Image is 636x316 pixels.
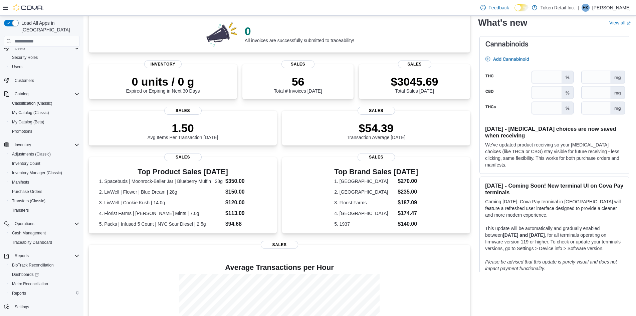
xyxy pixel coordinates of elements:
[9,261,79,269] span: BioTrack Reconciliation
[12,220,79,228] span: Operations
[7,270,82,279] a: Dashboards
[12,77,37,85] a: Customers
[1,251,82,260] button: Reports
[358,107,395,115] span: Sales
[225,199,266,207] dd: $120.00
[514,4,528,11] input: Dark Mode
[9,229,79,237] span: Cash Management
[99,189,223,195] dt: 2. LivWell | Flower | Blue Dream | 28g
[9,127,79,135] span: Promotions
[9,169,65,177] a: Inventory Manager (Classic)
[9,63,25,71] a: Users
[1,43,82,53] button: Users
[398,60,431,68] span: Sales
[9,229,48,237] a: Cash Management
[485,141,624,168] p: We've updated product receiving so your [MEDICAL_DATA] choices (like THCa or CBG) stay visible fo...
[7,178,82,187] button: Manifests
[592,4,631,12] p: [PERSON_NAME]
[12,198,45,204] span: Transfers (Classic)
[12,303,32,311] a: Settings
[7,99,82,108] button: Classification (Classic)
[99,168,267,176] h3: Top Product Sales [DATE]
[99,199,223,206] dt: 3. LivWell | Cookie Kush | 14.0g
[7,53,82,62] button: Security Roles
[9,160,79,168] span: Inventory Count
[9,118,79,126] span: My Catalog (Beta)
[15,304,29,310] span: Settings
[9,150,53,158] a: Adjustments (Classic)
[9,271,79,279] span: Dashboards
[12,252,79,260] span: Reports
[7,108,82,117] button: My Catalog (Classic)
[12,170,62,176] span: Inventory Manager (Classic)
[9,160,43,168] a: Inventory Count
[9,197,79,205] span: Transfers (Classic)
[485,125,624,138] h3: [DATE] - [MEDICAL_DATA] choices are now saved when receiving
[15,45,25,51] span: Users
[148,121,218,140] div: Avg Items Per Transaction [DATE]
[488,4,509,11] span: Feedback
[347,121,406,140] div: Transaction Average [DATE]
[1,302,82,312] button: Settings
[583,4,589,12] span: HK
[541,4,575,12] p: Token Retail Inc.
[398,220,418,228] dd: $140.00
[9,127,35,135] a: Promotions
[12,252,31,260] button: Reports
[9,261,56,269] a: BioTrack Reconciliation
[225,188,266,196] dd: $150.00
[9,178,79,186] span: Manifests
[12,180,29,185] span: Manifests
[485,225,624,251] p: This update will be automatically and gradually enabled between , for all terminals operating on ...
[9,197,48,205] a: Transfers (Classic)
[274,75,322,88] p: 56
[398,209,418,217] dd: $174.47
[9,109,52,117] a: My Catalog (Classic)
[9,289,79,297] span: Reports
[9,54,40,62] a: Security Roles
[15,78,34,83] span: Customers
[245,24,354,38] p: 0
[1,219,82,228] button: Operations
[12,119,44,125] span: My Catalog (Beta)
[485,182,624,195] h3: [DATE] - Coming Soon! New terminal UI on Cova Pay terminals
[398,177,418,185] dd: $270.00
[12,44,79,52] span: Users
[12,110,49,115] span: My Catalog (Classic)
[347,121,406,135] p: $54.39
[9,109,79,117] span: My Catalog (Classic)
[578,4,579,12] p: |
[225,209,266,217] dd: $113.09
[9,63,79,71] span: Users
[358,153,395,161] span: Sales
[9,238,79,246] span: Traceabilty Dashboard
[12,189,42,194] span: Purchase Orders
[12,230,46,236] span: Cash Management
[7,196,82,206] button: Transfers (Classic)
[485,259,617,271] em: Please be advised that this update is purely visual and does not impact payment functionality.
[12,44,28,52] button: Users
[398,199,418,207] dd: $187.09
[126,75,200,94] div: Expired or Expiring in Next 30 Days
[9,271,41,279] a: Dashboards
[7,159,82,168] button: Inventory Count
[126,75,200,88] p: 0 units / 0 g
[9,188,45,196] a: Purchase Orders
[9,206,79,214] span: Transfers
[9,188,79,196] span: Purchase Orders
[225,177,266,185] dd: $350.00
[12,55,38,60] span: Security Roles
[7,279,82,289] button: Metrc Reconciliation
[15,142,31,147] span: Inventory
[15,253,29,258] span: Reports
[9,99,79,107] span: Classification (Classic)
[205,20,239,47] img: 0
[12,90,79,98] span: Catalog
[164,107,202,115] span: Sales
[261,241,298,249] span: Sales
[19,20,79,33] span: Load All Apps in [GEOGRAPHIC_DATA]
[9,280,51,288] a: Metrc Reconciliation
[12,272,39,277] span: Dashboards
[12,240,52,245] span: Traceabilty Dashboard
[7,228,82,238] button: Cash Management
